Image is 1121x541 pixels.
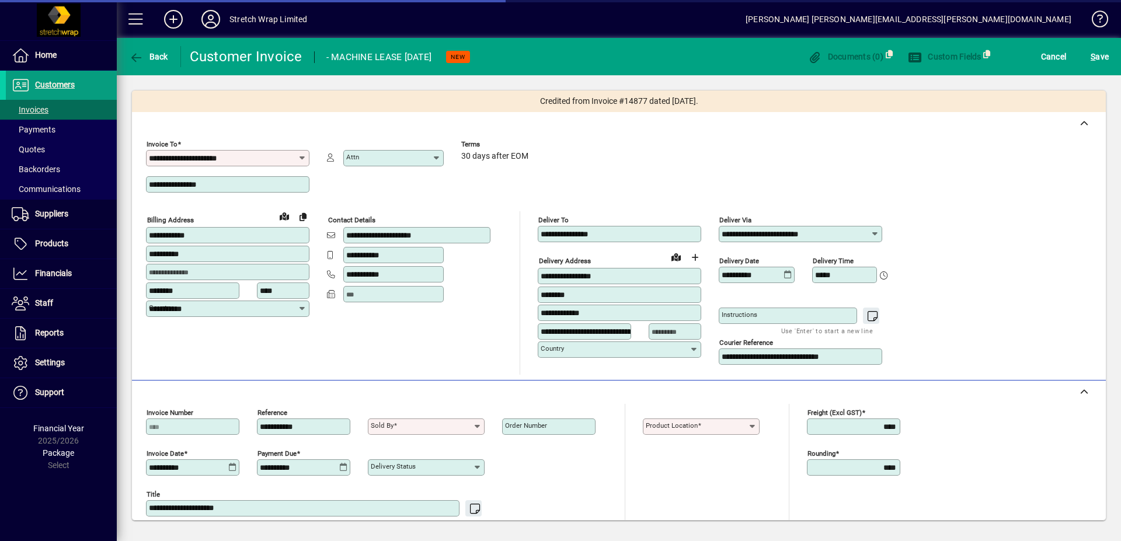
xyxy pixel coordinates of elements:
[1088,46,1112,67] button: Save
[541,344,564,352] mat-label: Country
[147,409,193,417] mat-label: Invoice number
[147,490,160,498] mat-label: Title
[35,80,75,89] span: Customers
[781,324,873,337] mat-hint: Use 'Enter' to start a new line
[719,216,751,224] mat-label: Deliver via
[371,462,416,470] mat-label: Delivery status
[6,100,117,120] a: Invoices
[12,145,45,154] span: Quotes
[6,200,117,229] a: Suppliers
[1091,47,1109,66] span: ave
[807,409,862,417] mat-label: Freight (excl GST)
[6,378,117,407] a: Support
[908,52,981,61] span: Custom Fields
[1091,52,1095,61] span: S
[12,165,60,174] span: Backorders
[6,159,117,179] a: Backorders
[685,248,704,267] button: Choose address
[6,319,117,348] a: Reports
[35,358,65,367] span: Settings
[35,209,68,218] span: Suppliers
[12,184,81,194] span: Communications
[461,141,531,148] span: Terms
[384,516,475,530] mat-hint: Use 'Enter' to start a new line
[192,9,229,30] button: Profile
[229,10,308,29] div: Stretch Wrap Limited
[722,310,757,319] mat-label: Instructions
[538,216,569,224] mat-label: Deliver To
[746,10,1071,29] div: [PERSON_NAME] [PERSON_NAME][EMAIL_ADDRESS][PERSON_NAME][DOMAIN_NAME]
[6,41,117,70] a: Home
[190,47,302,66] div: Customer Invoice
[33,424,84,433] span: Financial Year
[667,247,685,266] a: View on map
[35,50,57,60] span: Home
[147,140,177,148] mat-label: Invoice To
[646,421,698,430] mat-label: Product location
[719,257,759,265] mat-label: Delivery date
[6,179,117,199] a: Communications
[6,139,117,159] a: Quotes
[12,125,55,134] span: Payments
[149,303,172,312] mat-label: Country
[6,348,117,378] a: Settings
[326,48,432,67] div: - MACHINE LEASE [DATE]
[35,328,64,337] span: Reports
[6,229,117,259] a: Products
[129,52,168,61] span: Back
[35,268,72,278] span: Financials
[294,207,312,226] button: Copy to Delivery address
[12,105,48,114] span: Invoices
[35,298,53,308] span: Staff
[147,449,184,458] mat-label: Invoice date
[346,153,359,161] mat-label: Attn
[505,421,547,430] mat-label: Order number
[35,239,68,248] span: Products
[43,448,74,458] span: Package
[257,449,297,458] mat-label: Payment due
[6,289,117,318] a: Staff
[1041,47,1067,66] span: Cancel
[257,409,287,417] mat-label: Reference
[371,421,394,430] mat-label: Sold by
[1038,46,1070,67] button: Cancel
[461,152,528,161] span: 30 days after EOM
[1083,2,1106,40] a: Knowledge Base
[117,46,181,67] app-page-header-button: Back
[807,52,883,61] span: Documents (0)
[540,95,698,107] span: Credited from Invoice #14877 dated [DATE].
[805,46,886,67] button: Documents (0)
[813,257,854,265] mat-label: Delivery time
[275,207,294,225] a: View on map
[905,46,984,67] button: Custom Fields
[35,388,64,397] span: Support
[719,338,773,347] mat-label: Courier Reference
[155,9,192,30] button: Add
[807,449,835,458] mat-label: Rounding
[126,46,171,67] button: Back
[6,120,117,139] a: Payments
[451,53,465,61] span: NEW
[6,259,117,288] a: Financials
